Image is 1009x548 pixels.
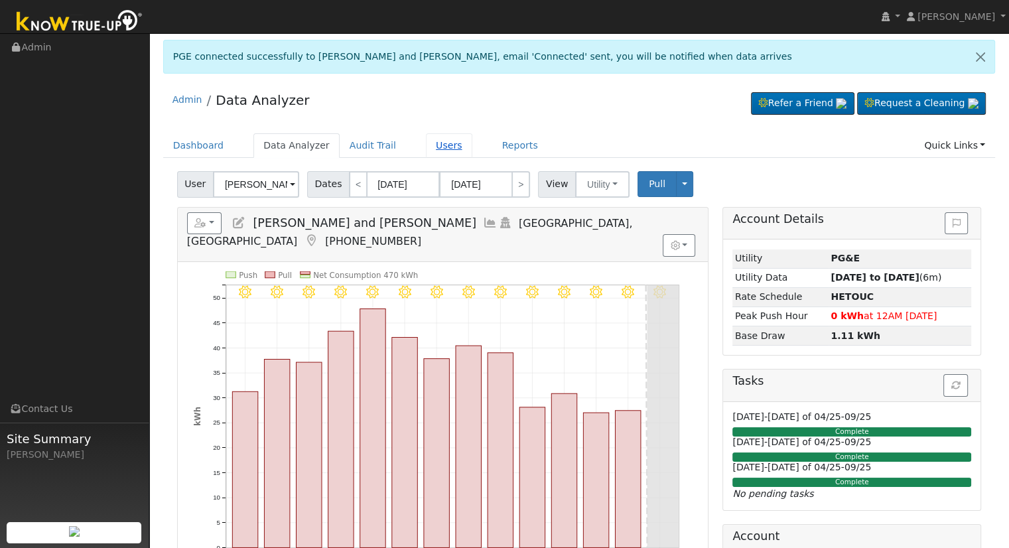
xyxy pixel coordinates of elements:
[857,92,986,115] a: Request a Cleaning
[526,286,539,299] i: 9/07 - Clear
[732,427,971,437] div: Complete
[732,374,971,388] h5: Tasks
[968,98,978,109] img: retrieve
[831,253,860,263] strong: ID: 17279511, authorized: 09/12/25
[831,310,864,321] strong: 0 kWh
[253,133,340,158] a: Data Analyzer
[836,98,846,109] img: retrieve
[831,272,919,283] strong: [DATE] to [DATE]
[213,394,220,401] text: 30
[456,346,481,547] rect: onclick=""
[732,307,829,326] td: Peak Push Hour
[732,437,971,448] h6: [DATE]-[DATE] of 04/25-09/25
[551,393,576,547] rect: onclick=""
[232,216,246,230] a: Edit User (35199)
[575,171,630,198] button: Utility
[10,7,149,37] img: Know True-Up
[943,374,968,397] button: Refresh
[304,234,318,247] a: Map
[340,133,406,158] a: Audit Trail
[163,40,996,74] div: PGE connected successfully to [PERSON_NAME] and [PERSON_NAME], email 'Connected' sent, you will b...
[349,171,368,198] a: <
[732,488,813,499] i: No pending tasks
[519,407,545,548] rect: onclick=""
[213,344,220,352] text: 40
[239,271,257,280] text: Push
[488,353,513,548] rect: onclick=""
[462,286,474,299] i: 9/05 - Clear
[831,330,880,341] strong: 1.11 kWh
[213,369,220,376] text: 35
[430,286,442,299] i: 9/04 - Clear
[831,272,941,283] span: (6m)
[732,268,829,287] td: Utility Data
[163,133,234,158] a: Dashboard
[426,133,472,158] a: Users
[649,178,665,189] span: Pull
[494,286,507,299] i: 9/06 - Clear
[945,212,968,235] button: Issue History
[213,494,220,502] text: 10
[732,326,829,346] td: Base Draw
[914,133,995,158] a: Quick Links
[7,430,142,448] span: Site Summary
[213,319,220,326] text: 45
[917,11,995,22] span: [PERSON_NAME]
[69,526,80,537] img: retrieve
[558,286,571,299] i: 9/08 - Clear
[424,359,449,548] rect: onclick=""
[271,286,283,299] i: 8/30 - Clear
[325,235,421,247] span: [PHONE_NUMBER]
[296,362,321,547] rect: onclick=""
[829,307,971,326] td: at 12AM [DATE]
[751,92,854,115] a: Refer a Friend
[278,271,292,280] text: Pull
[7,448,142,462] div: [PERSON_NAME]
[483,216,498,230] a: Multi-Series Graph
[498,216,512,230] a: Login As (last Never)
[492,133,548,158] a: Reports
[398,286,411,299] i: 9/03 - Clear
[511,171,530,198] a: >
[213,171,299,198] input: Select a User
[253,216,476,230] span: [PERSON_NAME] and [PERSON_NAME]
[360,309,385,548] rect: onclick=""
[239,286,251,299] i: 8/29 - Clear
[264,360,289,548] rect: onclick=""
[583,413,608,547] rect: onclick=""
[732,249,829,269] td: Utility
[313,271,418,280] text: Net Consumption 470 kWh
[192,407,202,426] text: kWh
[590,286,602,299] i: 9/09 - Clear
[366,286,379,299] i: 9/02 - Clear
[307,171,350,198] span: Dates
[216,92,309,108] a: Data Analyzer
[732,287,829,307] td: Rate Schedule
[328,331,353,547] rect: onclick=""
[392,338,417,548] rect: onclick=""
[732,212,971,226] h5: Account Details
[213,444,220,451] text: 20
[732,462,971,473] h6: [DATE]-[DATE] of 04/25-09/25
[232,391,257,547] rect: onclick=""
[967,40,994,73] a: Close
[732,478,971,487] div: Complete
[732,529,779,543] h5: Account
[334,286,347,299] i: 9/01 - Clear
[638,171,677,197] button: Pull
[732,411,971,423] h6: [DATE]-[DATE] of 04/25-09/25
[213,419,220,427] text: 25
[213,295,220,302] text: 50
[303,286,315,299] i: 8/31 - Clear
[622,286,634,299] i: 9/10 - MostlyClear
[732,452,971,462] div: Complete
[172,94,202,105] a: Admin
[213,469,220,476] text: 15
[177,171,214,198] span: User
[538,171,576,198] span: View
[615,411,640,548] rect: onclick=""
[216,519,220,526] text: 5
[831,291,874,302] strong: F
